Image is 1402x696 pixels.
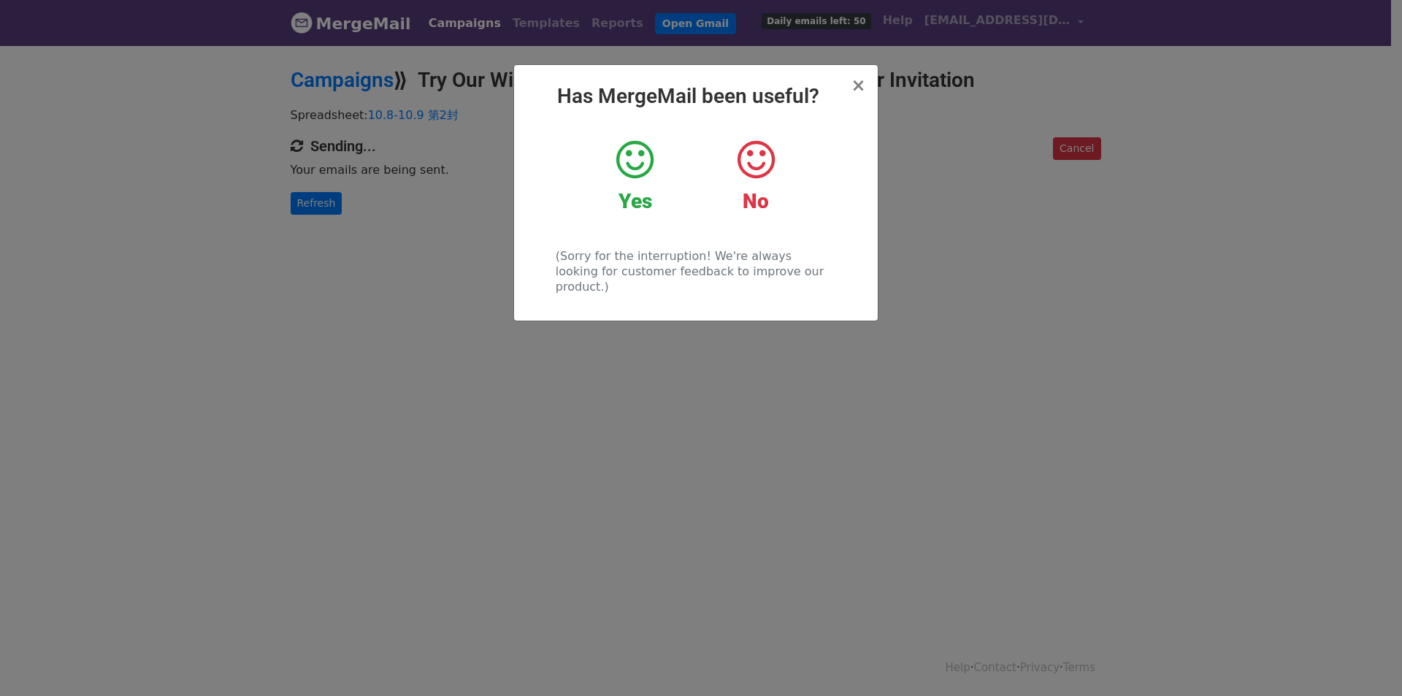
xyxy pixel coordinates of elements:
a: No [706,138,805,214]
a: Yes [586,138,684,214]
span: × [851,75,865,96]
strong: Yes [618,189,652,213]
h2: Has MergeMail been useful? [526,84,866,109]
p: (Sorry for the interruption! We're always looking for customer feedback to improve our product.) [556,248,835,294]
strong: No [743,189,769,213]
button: Close [851,77,865,94]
